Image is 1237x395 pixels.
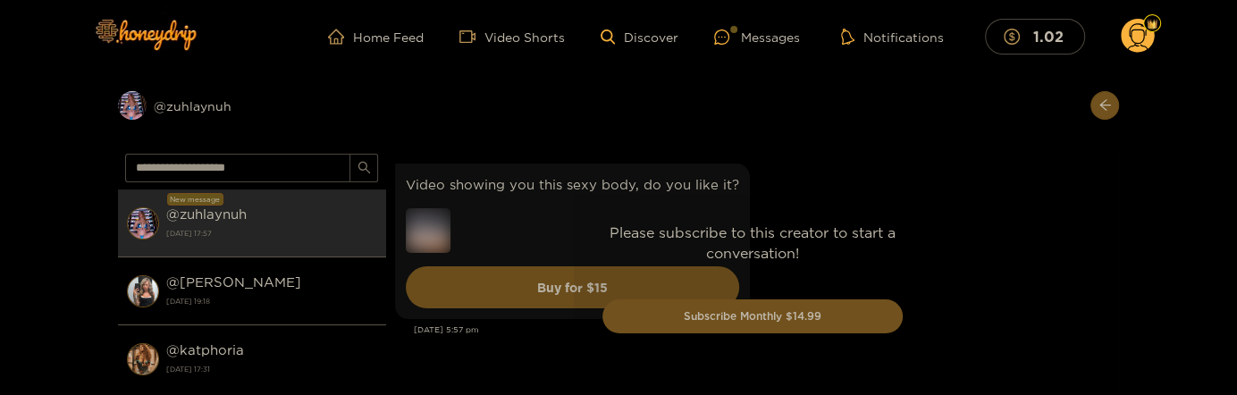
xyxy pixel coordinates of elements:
[166,206,247,222] strong: @ zuhlaynuh
[167,193,223,206] div: New message
[127,207,159,240] img: conversation
[1004,29,1029,45] span: dollar
[358,161,371,176] span: search
[1090,91,1119,120] button: arrow-left
[349,154,378,182] button: search
[166,342,244,357] strong: @ katphoria
[836,28,949,46] button: Notifications
[459,29,565,45] a: Video Shorts
[714,27,800,47] div: Messages
[166,225,377,241] strong: [DATE] 17:57
[1147,19,1157,29] img: Fan Level
[602,299,903,333] button: Subscribe Monthly $14.99
[328,29,353,45] span: home
[602,223,903,264] p: Please subscribe to this creator to start a conversation!
[601,29,678,45] a: Discover
[166,361,377,377] strong: [DATE] 17:31
[1031,27,1066,46] mark: 1.02
[328,29,424,45] a: Home Feed
[166,293,377,309] strong: [DATE] 19:18
[127,275,159,307] img: conversation
[127,343,159,375] img: conversation
[985,19,1085,54] button: 1.02
[459,29,484,45] span: video-camera
[118,91,386,120] div: @zuhlaynuh
[166,274,301,290] strong: @ [PERSON_NAME]
[1098,98,1112,113] span: arrow-left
